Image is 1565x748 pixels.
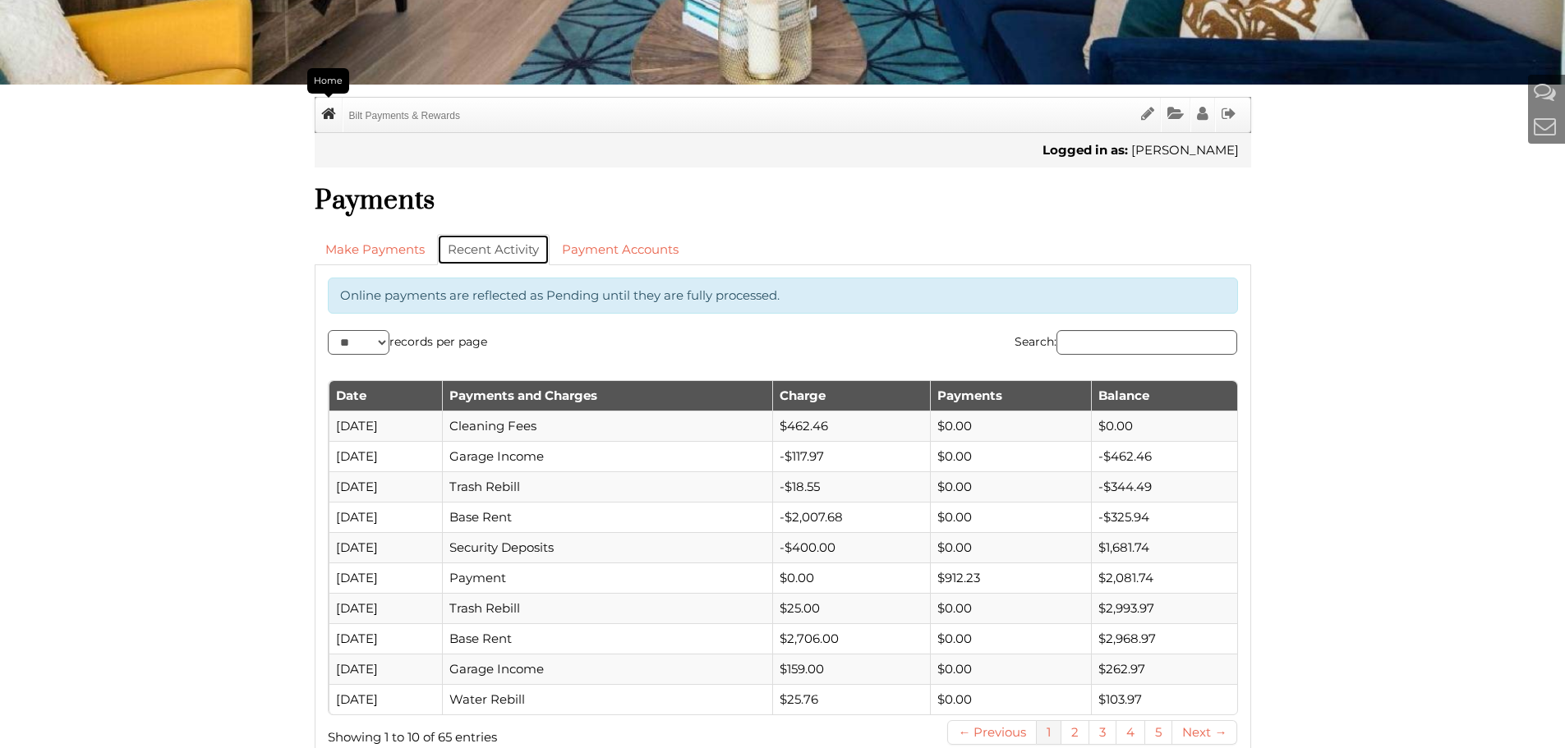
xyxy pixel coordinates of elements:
[442,532,772,562] td: Security Deposits
[930,623,1091,654] td: $0.00
[1091,411,1237,441] td: $0.00
[1091,593,1237,623] td: $2,993.97
[930,411,1091,441] td: $0.00
[930,471,1091,502] td: $0.00
[328,330,389,355] select: records per page
[1091,654,1237,684] td: $262.97
[1534,78,1556,105] a: Help And Support
[329,502,443,532] td: [DATE]
[930,381,1091,411] th: Payments
[930,593,1091,623] td: $0.00
[328,720,771,748] div: Showing 1 to 10 of 65 entries
[1091,381,1237,411] th: Balance
[1141,106,1154,122] i: Sign Documents
[772,532,930,562] td: -$400.00
[329,654,443,684] td: [DATE]
[329,623,443,654] td: [DATE]
[772,502,930,532] td: -$2,007.68
[442,381,772,411] th: Payments and Charges
[1172,720,1237,745] a: Next →
[329,593,443,623] td: [DATE]
[1167,106,1184,122] i: Documents
[772,411,930,441] td: $462.46
[772,623,930,654] td: $2,706.00
[947,720,1037,745] a: ← Previous
[772,593,930,623] td: $25.00
[1089,720,1116,745] a: 3
[442,623,772,654] td: Base Rent
[772,471,930,502] td: -$18.55
[930,502,1091,532] td: $0.00
[329,381,443,411] th: Date
[1061,720,1089,745] a: 2
[1534,112,1556,140] a: Contact
[1191,98,1214,132] a: Profile
[1162,98,1190,132] a: Documents
[1116,720,1145,745] a: 4
[930,684,1091,714] td: $0.00
[315,184,1251,218] h1: Payments
[328,278,1238,314] div: Online payments are reflected as Pending until they are fully processed.
[772,654,930,684] td: $159.00
[328,330,487,355] label: records per page
[321,106,336,122] i: Home
[329,562,443,593] td: [DATE]
[772,441,930,471] td: -$117.97
[442,654,772,684] td: Garage Income
[1091,684,1237,714] td: $103.97
[1222,106,1236,122] i: Sign Out
[1091,562,1237,593] td: $2,081.74
[1131,142,1239,158] span: [PERSON_NAME]
[930,441,1091,471] td: $0.00
[343,98,466,132] a: Bilt Payments & Rewards
[1091,532,1237,562] td: $1,681.74
[1091,471,1237,502] td: -$344.49
[1056,330,1237,355] input: Search:
[442,593,772,623] td: Trash Rebill
[930,562,1091,593] td: $912.23
[442,441,772,471] td: Garage Income
[442,502,772,532] td: Base Rent
[329,684,443,714] td: [DATE]
[1145,720,1172,745] a: 5
[930,532,1091,562] td: $0.00
[307,68,349,94] div: Home
[329,441,443,471] td: [DATE]
[772,684,930,714] td: $25.76
[1091,441,1237,471] td: -$462.46
[1216,98,1242,132] a: Sign Out
[1043,142,1128,158] b: Logged in as:
[1091,502,1237,532] td: -$325.94
[329,411,443,441] td: [DATE]
[772,562,930,593] td: $0.00
[1015,330,1237,355] label: Search:
[772,381,930,411] th: Charge
[315,98,342,132] a: Home
[437,234,550,265] a: Recent Activity
[329,471,443,502] td: [DATE]
[1135,98,1160,132] a: Sign Documents
[329,532,443,562] td: [DATE]
[1197,106,1208,122] i: Profile
[1037,720,1061,745] a: 1
[442,684,772,714] td: Water Rebill
[442,471,772,502] td: Trash Rebill
[930,654,1091,684] td: $0.00
[442,411,772,441] td: Cleaning Fees
[551,234,689,265] a: Payment Accounts
[1091,623,1237,654] td: $2,968.97
[315,234,435,265] a: Make Payments
[442,562,772,593] td: Payment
